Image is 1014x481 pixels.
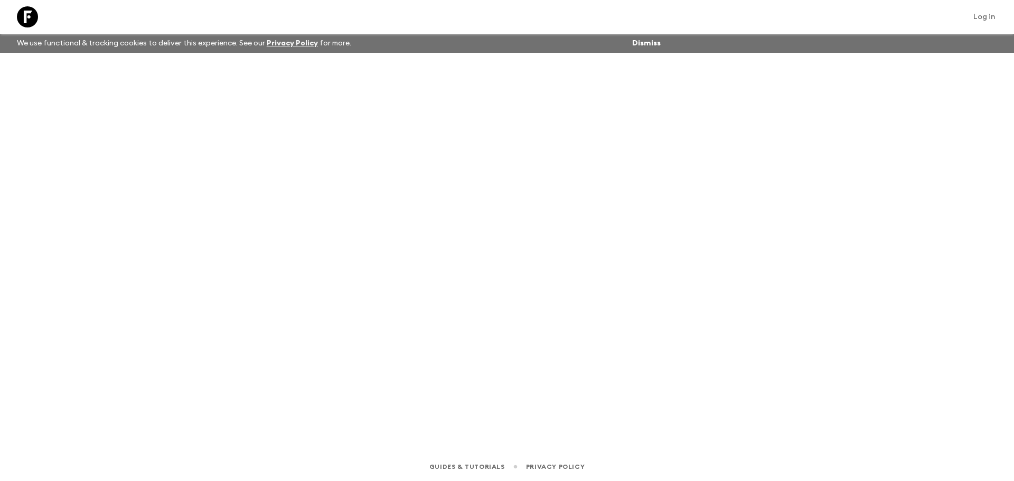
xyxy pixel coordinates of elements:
a: Privacy Policy [267,40,318,47]
button: Dismiss [630,36,663,51]
a: Log in [968,10,1001,24]
p: We use functional & tracking cookies to deliver this experience. See our for more. [13,34,355,53]
a: Privacy Policy [526,461,585,473]
a: Guides & Tutorials [429,461,505,473]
